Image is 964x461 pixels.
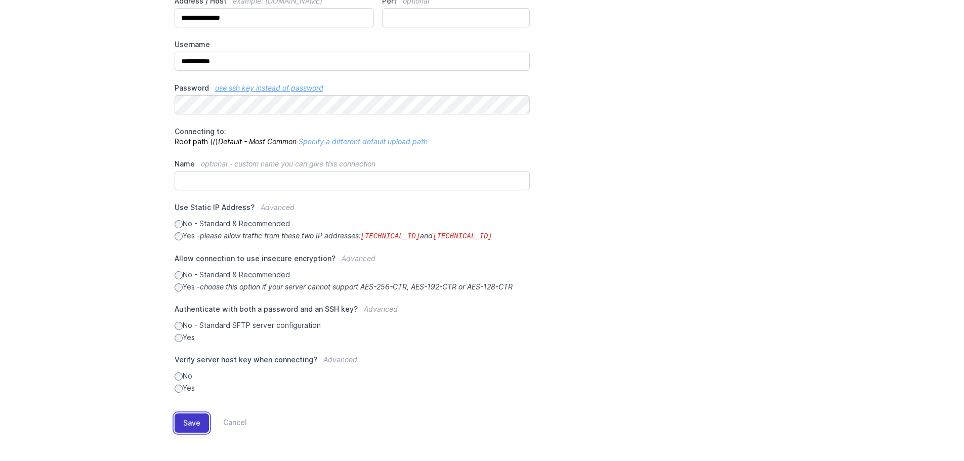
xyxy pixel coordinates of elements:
button: Save [175,413,209,433]
code: [TECHNICAL_ID] [433,232,492,240]
input: Yes -choose this option if your server cannot support AES-256-CTR, AES-192-CTR or AES-128-CTR [175,283,183,291]
input: No [175,372,183,381]
i: choose this option if your server cannot support AES-256-CTR, AES-192-CTR or AES-128-CTR [200,282,513,291]
i: please allow traffic from these two IP addresses: and [200,231,492,240]
span: Advanced [323,355,357,364]
a: use ssh key instead of password [215,83,323,92]
label: Yes [175,383,530,393]
label: Yes - [175,282,530,292]
label: Name [175,159,530,169]
input: No - Standard SFTP server configuration [175,322,183,330]
input: Yes [175,334,183,342]
span: optional - custom name you can give this connection [201,159,375,168]
label: Username [175,39,530,50]
span: Advanced [261,203,295,212]
span: Advanced [364,305,398,313]
label: Yes [175,332,530,343]
label: No - Standard SFTP server configuration [175,320,530,330]
label: Authenticate with both a password and an SSH key? [175,304,530,320]
span: Connecting to: [175,127,226,136]
label: Password [175,83,530,93]
label: Yes - [175,231,530,241]
input: No - Standard & Recommended [175,220,183,228]
label: Use Static IP Address? [175,202,530,219]
i: Default - Most Common [218,137,297,146]
p: Root path (/) [175,127,530,147]
code: [TECHNICAL_ID] [361,232,421,240]
label: No - Standard & Recommended [175,270,530,280]
input: Yes [175,385,183,393]
label: Verify server host key when connecting? [175,355,530,371]
label: No - Standard & Recommended [175,219,530,229]
input: No - Standard & Recommended [175,271,183,279]
span: Advanced [342,254,375,263]
iframe: Drift Widget Chat Controller [913,410,952,449]
a: Cancel [209,413,247,433]
a: Specify a different default upload path [299,137,428,146]
label: No [175,371,530,381]
input: Yes -please allow traffic from these two IP addresses:[TECHNICAL_ID]and[TECHNICAL_ID] [175,232,183,240]
label: Allow connection to use insecure encryption? [175,254,530,270]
